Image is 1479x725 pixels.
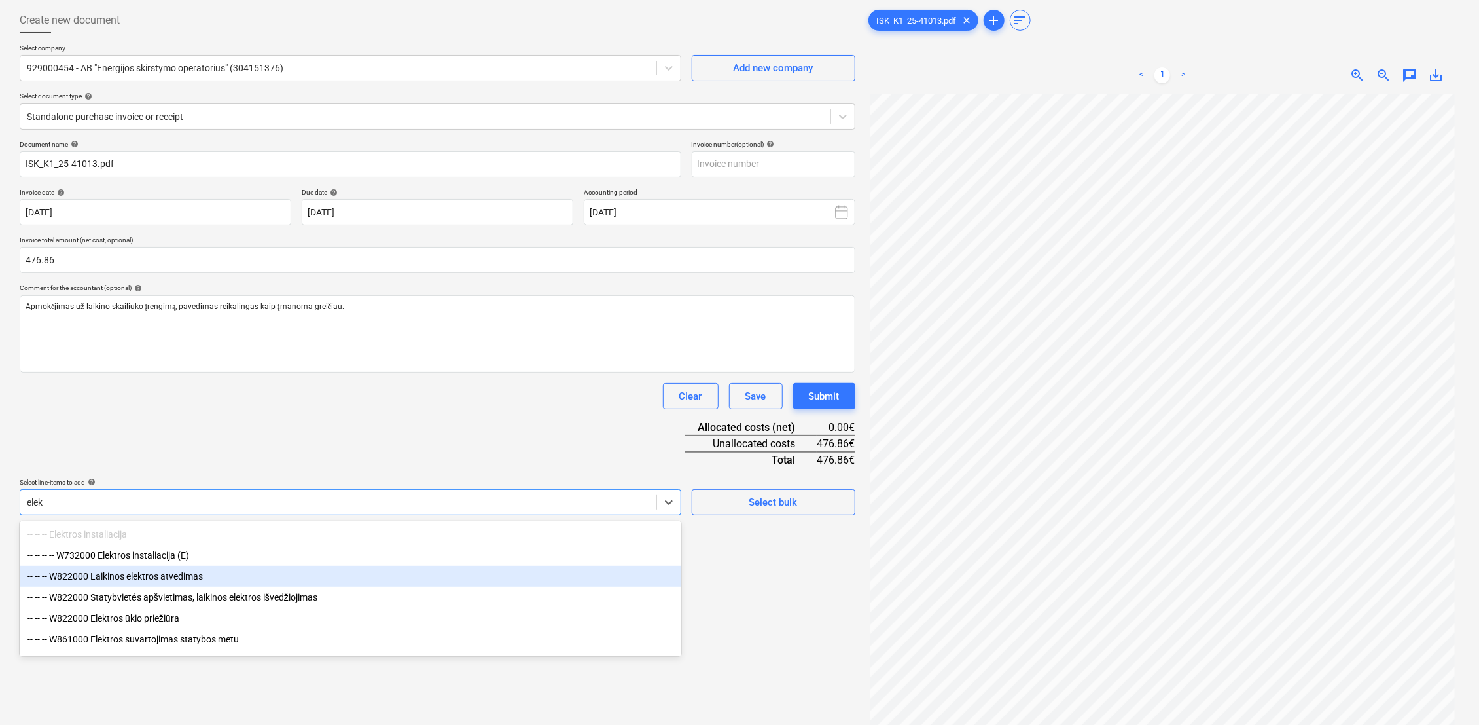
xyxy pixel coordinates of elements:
span: sort [1012,12,1028,28]
span: help [85,478,96,486]
button: Save [729,383,783,409]
a: Next page [1175,67,1191,83]
span: help [327,189,338,196]
div: Allocated costs (net) [685,420,817,436]
input: Due date not specified [302,199,573,225]
div: -- -- -- W822000 Elektros ūkio priežiūra [20,608,681,629]
span: zoom_out [1376,67,1391,83]
div: Comment for the accountant (optional) [20,284,855,292]
div: Select bulk [749,494,798,511]
input: Document name [20,151,681,177]
span: help [132,284,142,292]
div: -- -- -- Elektros instaliacija [20,524,681,545]
div: Select document type [20,92,855,100]
div: -- -- -- W822000 Laikinos elektros atvedimas [20,566,681,587]
div: Invoice number (optional) [692,140,855,149]
div: Invoice date [20,188,291,196]
span: add [986,12,1002,28]
button: Clear [663,383,719,409]
div: 0.00€ [817,420,855,436]
span: Apmokėjimas už laikino skailiuko įrengimą, pavedimas reikalingas kaip įmanoma greičiau. [26,302,344,311]
div: -- -- Elektros instaliacija [20,650,681,671]
div: Clear [679,388,702,405]
div: 476.86€ [817,436,855,452]
div: Save [745,388,766,405]
div: Due date [302,188,573,196]
span: help [764,140,775,148]
span: Create new document [20,12,120,28]
div: 476.86€ [817,452,855,468]
input: Invoice number [692,151,855,177]
button: Add new company [692,55,855,81]
div: -- -- -- -- W732000 Elektros instaliacija (E) [20,545,681,566]
div: -- -- -- W861000 Elektros suvartojimas statybos metu [20,629,681,650]
div: Select line-items to add [20,478,681,487]
span: help [68,140,79,148]
div: Add new company [734,60,813,77]
a: Previous page [1133,67,1149,83]
div: ISK_K1_25-41013.pdf [868,10,978,31]
button: Select bulk [692,489,855,515]
div: Total [685,452,817,468]
span: clear [959,12,975,28]
span: ISK_K1_25-41013.pdf [869,16,965,26]
div: Submit [809,388,840,405]
span: help [54,189,65,196]
button: [DATE] [584,199,855,225]
p: Accounting period [584,188,855,199]
input: Invoice total amount (net cost, optional) [20,247,855,273]
div: Unallocated costs [685,436,817,452]
div: Document name [20,140,681,149]
iframe: Chat Widget [1414,662,1479,725]
a: Page 1 is your current page [1154,67,1170,83]
div: -- -- -- W822000 Statybvietės apšvietimas, laikinos elektros išvedžiojimas [20,587,681,608]
p: Select company [20,44,681,55]
span: save_alt [1428,67,1444,83]
span: help [82,92,92,100]
span: zoom_in [1349,67,1365,83]
input: Invoice date not specified [20,199,291,225]
button: Submit [793,383,855,409]
p: Invoice total amount (net cost, optional) [20,236,855,247]
span: chat [1402,67,1417,83]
